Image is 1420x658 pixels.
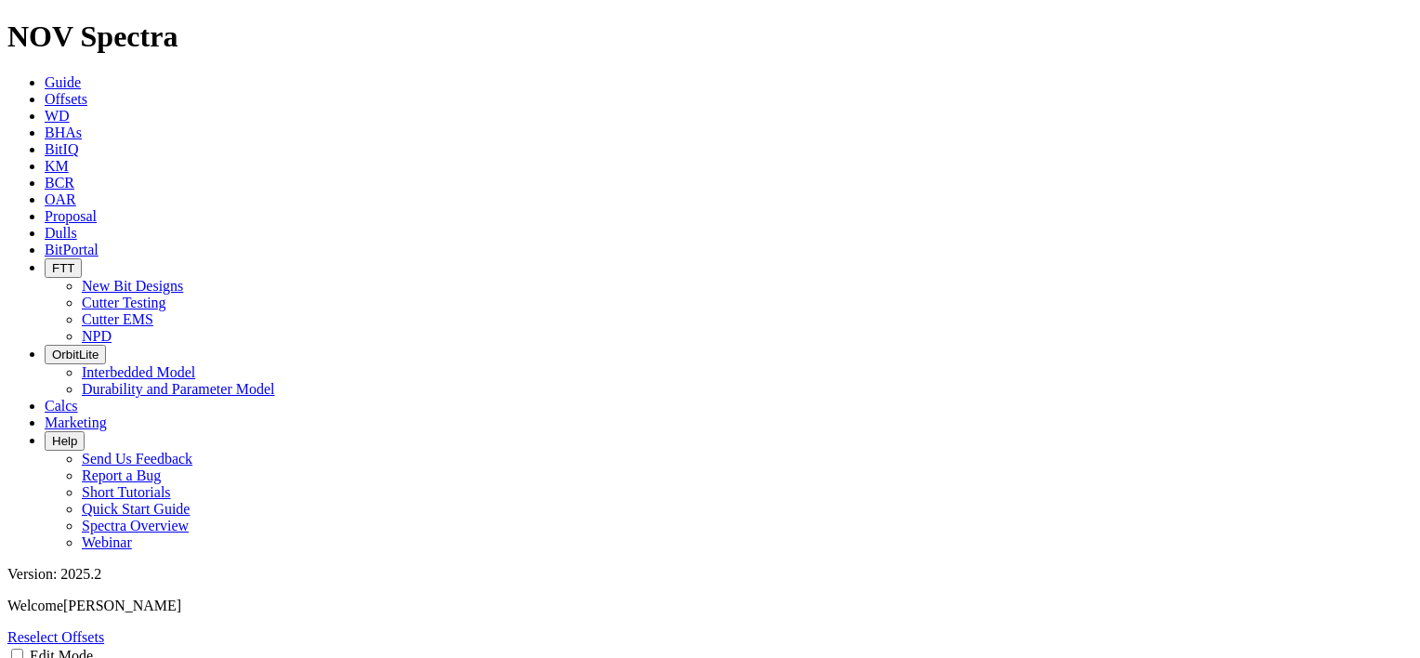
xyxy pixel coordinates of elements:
div: Version: 2025.2 [7,566,1413,583]
a: Offsets [45,91,87,107]
p: Welcome [7,598,1413,614]
a: BCR [45,175,74,191]
h1: NOV Spectra [7,20,1413,54]
a: KM [45,158,69,174]
a: OAR [45,191,76,207]
a: Marketing [45,415,107,430]
a: Interbedded Model [82,364,195,380]
a: Send Us Feedback [82,451,192,467]
span: OrbitLite [52,348,99,362]
a: Webinar [82,534,132,550]
button: OrbitLite [45,345,106,364]
a: BitIQ [45,141,78,157]
a: Cutter EMS [82,311,153,327]
a: Durability and Parameter Model [82,381,275,397]
span: [PERSON_NAME] [63,598,181,613]
span: FTT [52,261,74,275]
a: Report a Bug [82,467,161,483]
a: Calcs [45,398,78,414]
a: WD [45,108,70,124]
a: Cutter Testing [82,295,166,310]
a: Quick Start Guide [82,501,190,517]
a: BHAs [45,125,82,140]
a: New Bit Designs [82,278,183,294]
button: FTT [45,258,82,278]
a: Short Tutorials [82,484,171,500]
a: Guide [45,74,81,90]
a: Reselect Offsets [7,629,104,645]
a: Dulls [45,225,77,241]
a: Proposal [45,208,97,224]
a: BitPortal [45,242,99,257]
a: NPD [82,328,112,344]
button: Help [45,431,85,451]
span: Help [52,434,77,448]
a: Spectra Overview [82,518,189,533]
